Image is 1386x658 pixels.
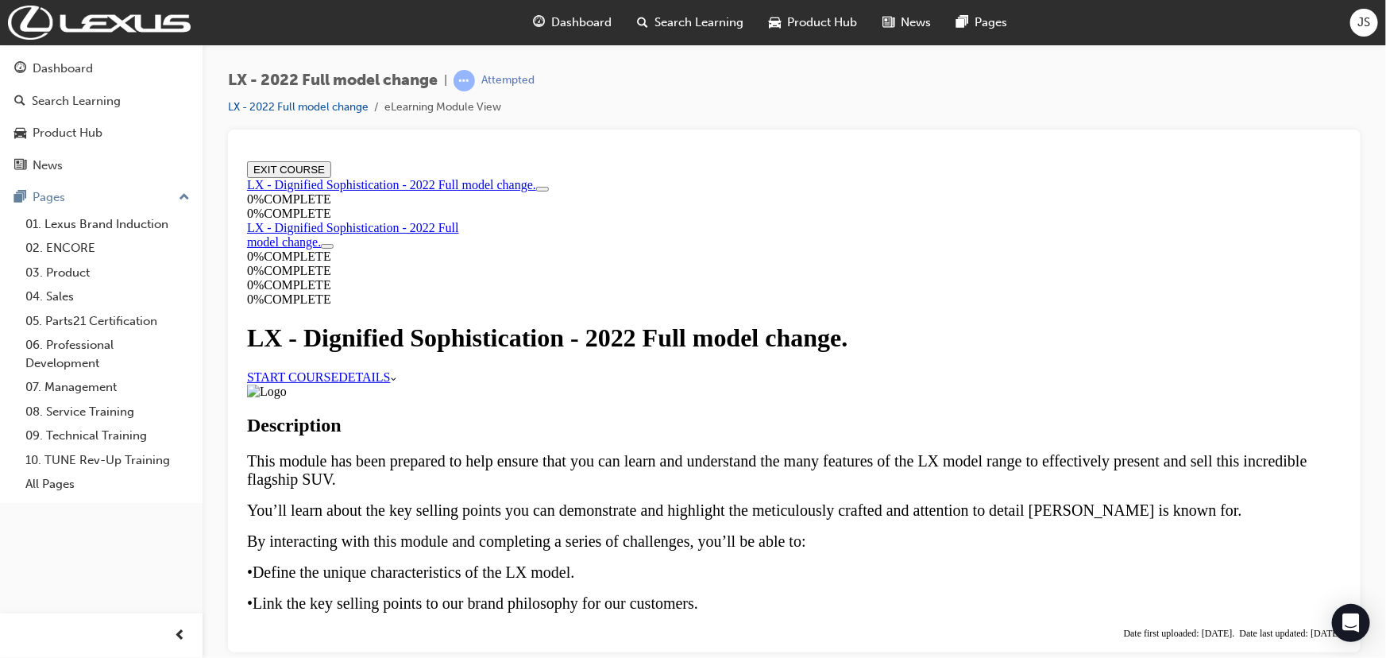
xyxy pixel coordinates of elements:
div: Open Intercom Messenger [1332,604,1370,642]
span: search-icon [14,95,25,109]
span: DETAILS [98,215,149,229]
div: 0 % COMPLETE [6,52,1101,66]
span: JS [1358,14,1371,32]
span: learningRecordVerb_ATTEMPT-icon [454,70,475,91]
a: All Pages [19,472,196,497]
a: LX - Dignified Sophistication - 2022 Full model change. [6,66,218,94]
span: Search Learning [655,14,744,32]
span: By interacting with this module and completing a series of challenges, you’ll be able to: [6,377,566,395]
div: 0 % COMPLETE [6,123,1101,137]
span: Product Hub [788,14,858,32]
a: LX - 2022 Full model change [228,100,369,114]
a: pages-iconPages [944,6,1021,39]
span: news-icon [14,159,26,173]
span: pages-icon [957,13,969,33]
a: News [6,151,196,180]
a: Dashboard [6,54,196,83]
a: 02. ENCORE [19,236,196,261]
span: •Link the key selling points to our brand philosophy for our customers. [6,439,457,457]
div: 0 % COMPLETE [6,137,1101,152]
a: 10. TUNE Rev-Up Training [19,448,196,473]
a: 09. Technical Training [19,424,196,448]
span: LX - 2022 Full model change [228,72,438,90]
a: 07. Management [19,375,196,400]
div: Product Hub [33,124,102,142]
a: 04. Sales [19,284,196,309]
span: Dashboard [552,14,612,32]
a: car-iconProduct Hub [757,6,871,39]
span: News [901,14,932,32]
span: prev-icon [175,626,187,646]
button: DashboardSearch LearningProduct HubNews [6,51,196,183]
div: Dashboard [33,60,93,78]
img: Logo [6,230,46,244]
section: Course Information [6,66,229,123]
span: Date first uploaded: [DATE]. Date last updated: [DATE] [883,473,1101,484]
div: Attempted [481,73,535,88]
div: News [33,157,63,175]
span: guage-icon [534,13,546,33]
span: car-icon [14,126,26,141]
button: EXIT COURSE [6,6,91,23]
a: 01. Lexus Brand Induction [19,212,196,237]
div: Search Learning [32,92,121,110]
span: up-icon [179,188,190,208]
span: pages-icon [14,191,26,205]
span: car-icon [770,13,782,33]
span: This module has been prepared to help ensure that you can learn and understand the many features ... [6,297,1067,333]
span: •Define the unique characteristics of the LX model. [6,408,334,426]
span: Pages [975,14,1008,32]
button: JS [1350,9,1378,37]
div: 0 % COMPLETE [6,109,229,123]
div: Pages [33,188,65,207]
span: | [444,72,447,90]
a: Search Learning [6,87,196,116]
div: 0 % COMPLETE [6,37,1101,52]
span: You’ll learn about the key selling points you can demonstrate and highlight the meticulously craf... [6,346,1002,364]
span: search-icon [638,13,649,33]
a: Product Hub [6,118,196,148]
li: eLearning Module View [384,99,501,117]
h1: LX - Dignified Sophistication - 2022 Full model change. [6,168,1101,198]
button: Pages [6,183,196,212]
a: news-iconNews [871,6,944,39]
a: search-iconSearch Learning [625,6,757,39]
a: guage-iconDashboard [521,6,625,39]
h2: Description [6,260,1101,281]
a: LX - Dignified Sophistication - 2022 Full model change. [6,23,295,37]
a: 05. Parts21 Certification [19,309,196,334]
img: Trak [8,6,191,40]
span: guage-icon [14,62,26,76]
section: Course Information [6,23,1101,66]
a: START COURSE [6,215,98,229]
a: 03. Product [19,261,196,285]
div: 0 % COMPLETE [6,95,229,109]
span: news-icon [883,13,895,33]
a: 08. Service Training [19,400,196,424]
a: DETAILS [98,215,155,229]
a: 06. Professional Development [19,333,196,375]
